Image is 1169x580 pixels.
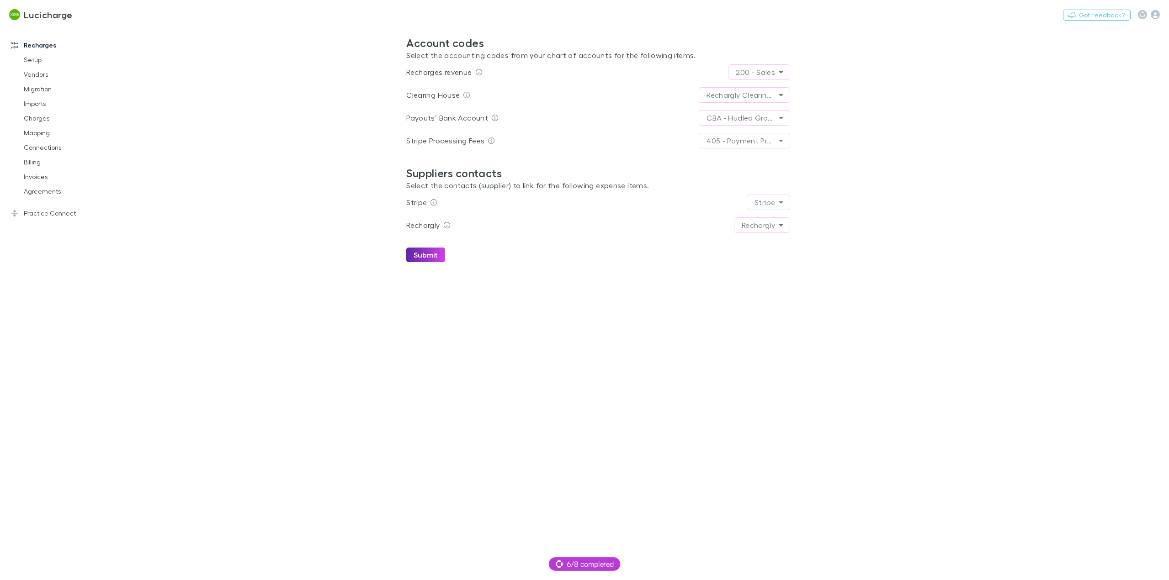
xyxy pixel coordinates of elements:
[15,53,128,67] a: Setup
[9,9,20,20] img: Lucicharge's Logo
[15,96,128,111] a: Imports
[728,65,790,79] div: 200 - Sales
[406,37,790,50] h2: Account codes
[747,195,790,210] div: Stripe
[406,220,440,231] p: Rechargly
[406,112,488,123] p: Payouts’ Bank Account
[406,67,472,78] p: Recharges revenue
[2,38,128,53] a: Recharges
[406,90,460,100] p: Clearing House
[406,135,484,146] p: Stripe Processing Fees
[2,206,128,221] a: Practice Connect
[406,50,790,61] p: Select the accounting codes from your chart of accounts for the following items.
[15,126,128,140] a: Mapping
[1063,10,1131,21] button: Got Feedback?
[699,111,790,125] div: CBA - Hudled Group Pty Ltd Transactional
[406,180,790,191] p: Select the contacts (supplier) to link for the following expense items.
[406,167,790,180] h2: Suppliers contacts
[15,155,128,169] a: Billing
[15,111,128,126] a: Charges
[15,140,128,155] a: Connections
[406,197,427,208] p: Stripe
[699,88,790,102] div: Rechargly Clearing House 2
[15,184,128,199] a: Agreements
[699,133,790,148] div: 405 - Payment Processing Fees
[15,169,128,184] a: Invoices
[15,82,128,96] a: Migration
[24,9,73,20] h3: Lucicharge
[4,4,78,26] a: Lucicharge
[15,67,128,82] a: Vendors
[734,218,790,232] div: Rechargly
[406,248,445,262] button: Submit
[1138,549,1160,571] iframe: Intercom live chat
